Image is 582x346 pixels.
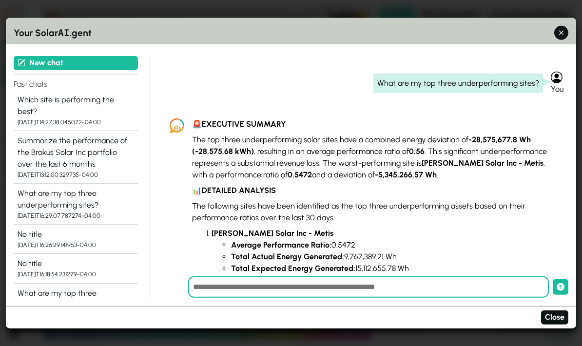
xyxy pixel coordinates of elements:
img: LCOE.ai [170,118,184,134]
strong: 0.5472 [288,170,312,179]
button: New chat [14,56,138,70]
div: Summarize the performance of the Brakus Solar Inc portfolio over the last 6 months [18,135,134,170]
button: Summarize the performance of the Brakus Solar Inc portfolio over the last 6 months [DATE]T13:12:0... [14,131,138,183]
div: [DATE]T13:12:00.329735-04:00 [18,170,134,179]
button: No title [DATE]T16:18:54.231279-04:00 [14,254,138,283]
strong: [PERSON_NAME] Solar Inc - Metis [422,158,543,168]
strong: -5,345,266.57 Wh [375,170,437,179]
div: [DATE]T16:29:07.787274-04:00 [18,211,134,220]
strong: -28,575,677.8 Wh (-28,575.68 kWh) [192,135,531,156]
button: Close [541,310,568,325]
div: You [551,83,568,95]
strong: DETAILED ANALYSIS [202,186,276,195]
p: 📊 [192,185,553,196]
strong: Average Performance Ratio: [231,240,331,250]
li: -5,345,266.57 Wh (-35.37% below expected) [231,274,553,286]
p: The following sites have been identified as the top three underperforming assets based on their p... [192,200,553,224]
div: What are my top three underperforming sites? [18,287,134,310]
p: 🚨 [192,118,553,130]
strong: Energy Deviation: [231,275,294,285]
li: 15,112,655.78 Wh [231,263,553,274]
strong: EXECUTIVE SUMMARY [202,119,286,129]
strong: [PERSON_NAME] Solar Inc - Metis [212,229,333,238]
button: Which site is performing the best? [DATE]T14:27:38.045072-04:00 [14,90,138,131]
li: 9,767,389.21 Wh [231,251,553,263]
strong: Total Expected Energy Generated: [231,264,355,273]
div: What are my top three underperforming sites? [373,74,543,93]
div: Which site is performing the best? [18,94,134,117]
div: What are my top three underperforming sites? [18,188,134,211]
li: 0.5472 [231,239,553,251]
strong: 0.56 [409,147,425,156]
span: AI [58,26,70,39]
button: No title [DATE]T16:26:29.141953-04:00 [14,225,138,254]
strong: Total Actual Energy Generated: [231,252,344,261]
button: What are my top three underperforming sites? [14,283,138,324]
p: The top three underperforming solar sites have a combined energy deviation of , resulting in an a... [192,134,553,181]
div: No title [18,229,134,240]
h3: Your Solar .gent [14,26,568,40]
div: [DATE]T16:26:29.141953-04:00 [18,240,134,250]
button: What are my top three underperforming sites? [DATE]T16:29:07.787274-04:00 [14,184,138,225]
div: [DATE]T14:27:38.045072-04:00 [18,117,134,126]
h4: Past chats [14,74,138,90]
div: [DATE]T16:18:54.231279-04:00 [18,269,134,279]
div: No title [18,258,134,269]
